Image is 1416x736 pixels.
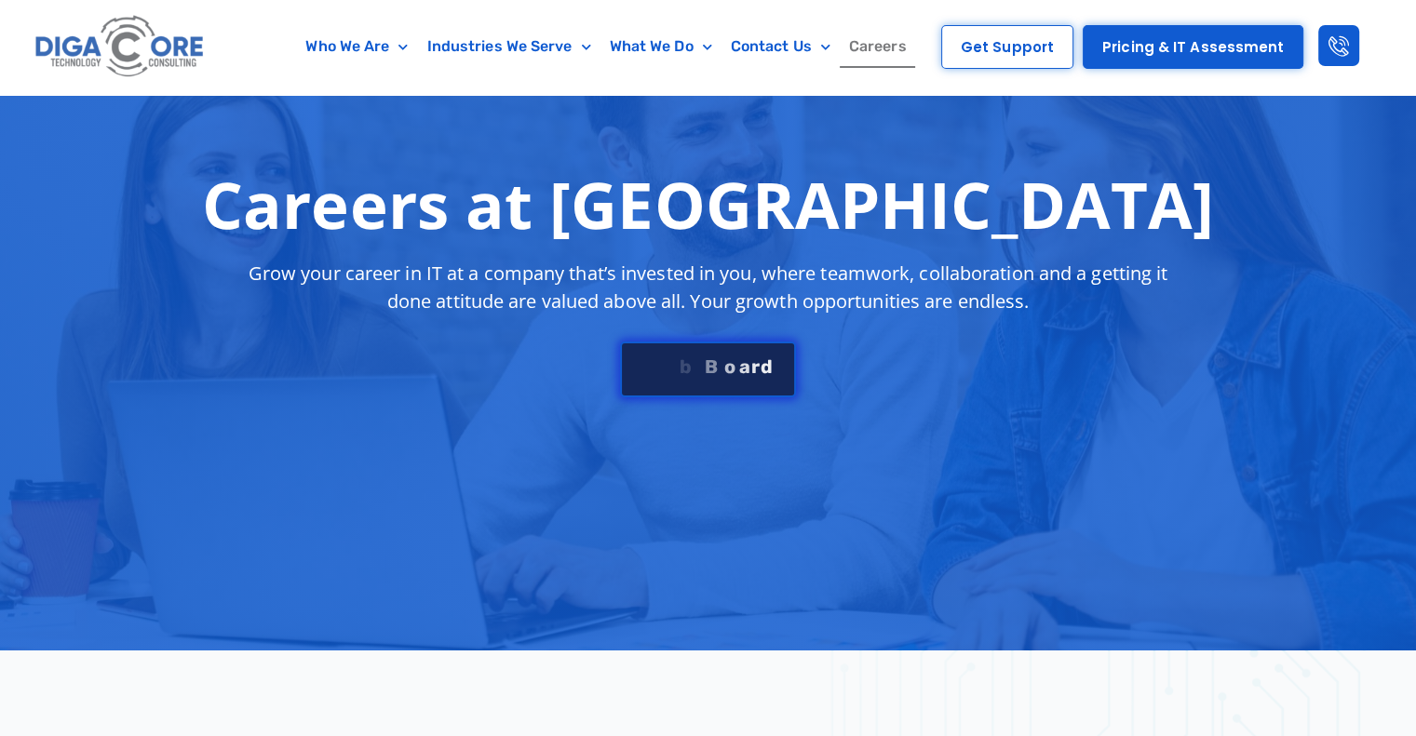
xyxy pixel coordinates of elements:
[296,25,417,68] a: Who We Are
[761,357,773,376] span: d
[941,25,1073,69] a: Get Support
[721,25,840,68] a: Contact Us
[751,357,760,376] span: r
[31,9,209,85] img: Digacore logo 1
[232,260,1185,315] p: Grow your career in IT at a company that’s invested in you, where teamwork, collaboration and a g...
[705,357,718,376] span: B
[1083,25,1303,69] a: Pricing & IT Assessment
[202,167,1214,241] h1: Careers at [GEOGRAPHIC_DATA]
[680,357,692,376] span: b
[738,357,749,376] span: a
[620,341,795,397] a: b Board
[418,25,600,68] a: Industries We Serve
[840,25,916,68] a: Careers
[284,25,928,68] nav: Menu
[961,40,1054,54] span: Get Support
[600,25,721,68] a: What We Do
[1102,40,1284,54] span: Pricing & IT Assessment
[724,357,735,376] span: o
